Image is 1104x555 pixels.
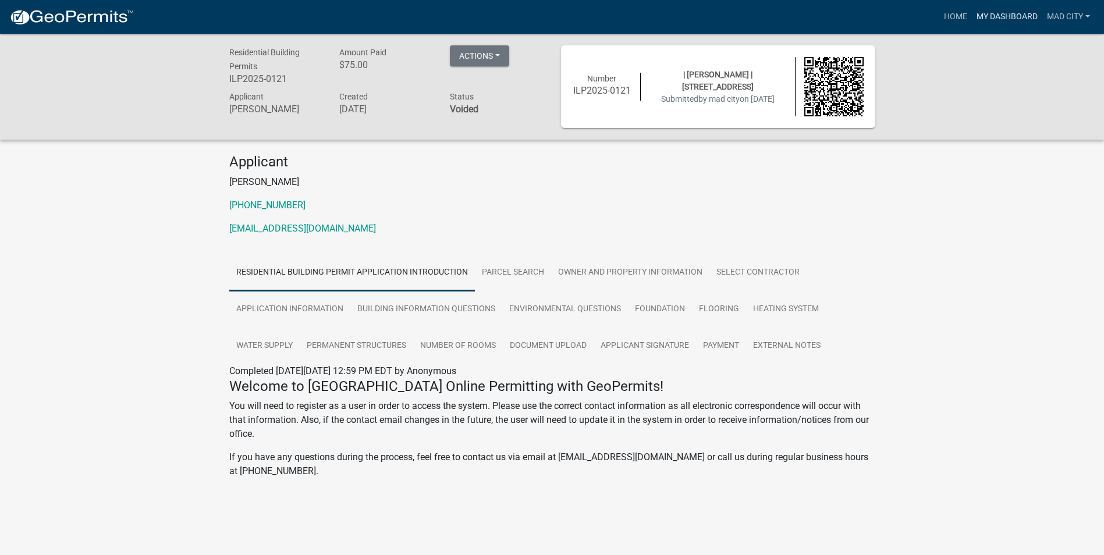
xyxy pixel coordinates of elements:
a: External Notes [746,328,828,365]
span: Residential Building Permits [229,48,300,71]
p: You will need to register as a user in order to access the system. Please use the correct contact... [229,399,875,441]
h4: Welcome to [GEOGRAPHIC_DATA] Online Permitting with GeoPermits! [229,378,875,395]
span: Submitted on [DATE] [661,94,775,104]
a: Foundation [628,291,692,328]
a: Payment [696,328,746,365]
a: Home [939,6,972,28]
span: Amount Paid [339,48,386,57]
a: My Dashboard [972,6,1042,28]
span: Created [339,92,368,101]
span: Status [450,92,474,101]
span: by mad city [698,94,740,104]
a: Parcel search [475,254,551,291]
button: Actions [450,45,509,66]
h6: ILP2025-0121 [229,73,322,84]
h4: Applicant [229,154,875,170]
a: Heating System [746,291,826,328]
a: Flooring [692,291,746,328]
span: | [PERSON_NAME] | [STREET_ADDRESS] [682,70,754,91]
a: Document Upload [503,328,594,365]
a: Water Supply [229,328,300,365]
p: If you have any questions during the process, feel free to contact us via email at [EMAIL_ADDRESS... [229,450,875,478]
strong: Voided [450,104,478,115]
a: Applicant Signature [594,328,696,365]
a: Building Information Questions [350,291,502,328]
a: Owner and Property Information [551,254,709,291]
span: Applicant [229,92,264,101]
a: [PHONE_NUMBER] [229,200,306,211]
a: Residential Building Permit Application Introduction [229,254,475,291]
a: Number of Rooms [413,328,503,365]
a: Application Information [229,291,350,328]
a: [EMAIL_ADDRESS][DOMAIN_NAME] [229,223,376,234]
a: Permanent Structures [300,328,413,365]
h6: ILP2025-0121 [573,85,632,96]
h6: [PERSON_NAME] [229,104,322,115]
a: Select contractor [709,254,807,291]
img: QR code [804,57,864,116]
h6: [DATE] [339,104,432,115]
h6: $75.00 [339,59,432,70]
p: [PERSON_NAME] [229,175,875,189]
a: Environmental Questions [502,291,628,328]
span: Number [587,74,616,83]
span: Completed [DATE][DATE] 12:59 PM EDT by Anonymous [229,365,456,376]
a: mad city [1042,6,1095,28]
